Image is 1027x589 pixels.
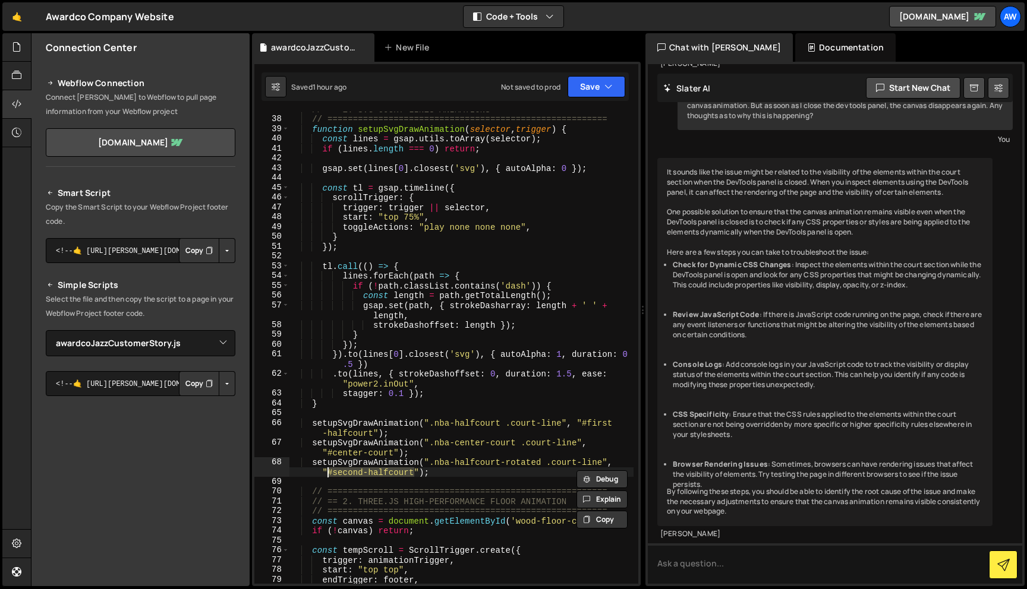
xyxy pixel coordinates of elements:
[2,2,31,31] a: 🤙
[254,124,289,134] div: 39
[254,525,289,536] div: 74
[254,261,289,271] div: 53
[46,371,235,396] textarea: <!--🤙 [URL][PERSON_NAME][DOMAIN_NAME]> <script>document.addEventListener("DOMContentLoaded", func...
[254,506,289,516] div: 72
[254,281,289,291] div: 55
[179,238,219,263] button: Copy
[46,41,137,54] h2: Connection Center
[46,186,235,200] h2: Smart Script
[568,76,625,97] button: Save
[384,42,434,53] div: New File
[46,238,235,263] textarea: <!--🤙 [URL][PERSON_NAME][DOMAIN_NAME]> <script>document.addEventListener("DOMContentLoaded", func...
[254,555,289,565] div: 77
[179,238,235,263] div: Button group with nested dropdown
[673,360,983,389] li: : Add console logs in your JavaScript code to track the visibility or display status of the eleme...
[46,416,237,522] iframe: YouTube video player
[678,81,1013,130] div: This doesn't work. If I set display to the first halfcourt section to none, then I can see the ca...
[673,359,722,369] strong: Console Logs
[254,192,289,202] div: 46
[254,545,289,555] div: 76
[795,33,896,62] div: Documentation
[866,77,960,99] button: Start new chat
[254,300,289,320] div: 57
[254,496,289,506] div: 71
[681,133,1010,145] div: You
[254,486,289,496] div: 70
[673,309,760,319] strong: Review JavaScript Code
[660,529,990,539] div: [PERSON_NAME]
[254,457,289,477] div: 68
[254,369,289,388] div: 62
[254,320,289,330] div: 58
[673,409,729,419] strong: CSS Specificity
[254,340,289,350] div: 60
[254,477,289,487] div: 69
[889,6,996,27] a: [DOMAIN_NAME]
[673,260,983,290] li: : Inspect the elements within the court section while the DevTools panel is open and look for any...
[673,310,983,340] li: : If there is JavaScript code running on the page, check if there are any event listeners or func...
[254,516,289,526] div: 73
[254,222,289,232] div: 49
[254,398,289,408] div: 64
[576,490,628,508] button: Explain
[179,371,235,396] div: Button group with nested dropdown
[254,183,289,193] div: 45
[645,33,793,62] div: Chat with [PERSON_NAME]
[254,232,289,242] div: 50
[576,470,628,488] button: Debug
[673,410,983,439] li: : Ensure that the CSS rules applied to the elements within the court section are not being overri...
[673,459,768,469] strong: Browser Rendering Issues
[254,173,289,183] div: 44
[663,83,711,94] h2: Slater AI
[254,408,289,418] div: 65
[254,134,289,144] div: 40
[313,82,347,92] div: 1 hour ago
[254,290,289,300] div: 56
[576,511,628,528] button: Copy
[254,242,289,252] div: 51
[291,82,346,92] div: Saved
[254,144,289,154] div: 41
[46,9,174,24] div: Awardco Company Website
[254,163,289,173] div: 43
[46,200,235,229] p: Copy the Smart Script to your Webflow Project footer code.
[179,371,219,396] button: Copy
[46,278,235,292] h2: Simple Scripts
[271,42,360,53] div: awardcoJazzCustomerStory.js
[254,153,289,163] div: 42
[254,388,289,398] div: 63
[673,460,983,489] li: : Sometimes, browsers can have rendering issues that affect the visibility of elements. Try testi...
[254,271,289,281] div: 54
[254,349,289,369] div: 61
[254,438,289,457] div: 67
[254,251,289,261] div: 52
[464,6,563,27] button: Code + Tools
[254,212,289,222] div: 48
[254,565,289,575] div: 78
[657,158,993,526] div: It sounds like the issue might be related to the visibility of the elements within the court sect...
[501,82,560,92] div: Not saved to prod
[254,330,289,340] div: 59
[254,202,289,213] div: 47
[254,114,289,124] div: 38
[254,536,289,546] div: 75
[46,90,235,119] p: Connect [PERSON_NAME] to Webflow to pull page information from your Webflow project
[46,128,235,157] a: [DOMAIN_NAME]
[46,76,235,90] h2: Webflow Connection
[673,259,792,270] strong: Check for Dynamic CSS Changes
[254,418,289,438] div: 66
[660,59,990,69] div: [PERSON_NAME]
[254,575,289,585] div: 79
[1000,6,1021,27] a: Aw
[46,292,235,321] p: Select the file and then copy the script to a page in your Webflow Project footer code.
